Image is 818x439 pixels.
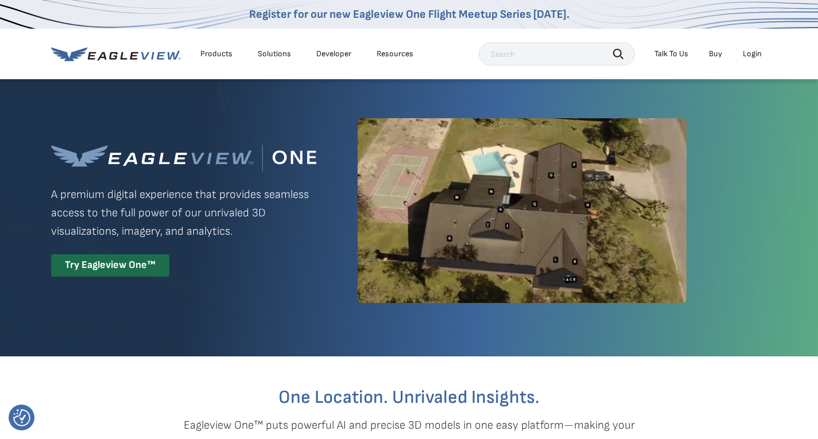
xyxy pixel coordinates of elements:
div: Talk To Us [654,49,688,59]
div: Solutions [258,49,291,59]
img: Eagleview One™ [51,145,316,172]
button: Consent Preferences [13,409,30,426]
p: A premium digital experience that provides seamless access to the full power of our unrivaled 3D ... [51,185,316,240]
div: Login [743,49,762,59]
div: Try Eagleview One™ [51,254,169,277]
a: Register for our new Eagleview One Flight Meetup Series [DATE]. [249,7,569,21]
a: Buy [709,49,722,59]
img: Revisit consent button [13,409,30,426]
a: Developer [316,49,351,59]
input: Search [479,42,635,65]
div: Resources [377,49,413,59]
div: Products [200,49,232,59]
h2: One Location. Unrivaled Insights. [60,389,759,407]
